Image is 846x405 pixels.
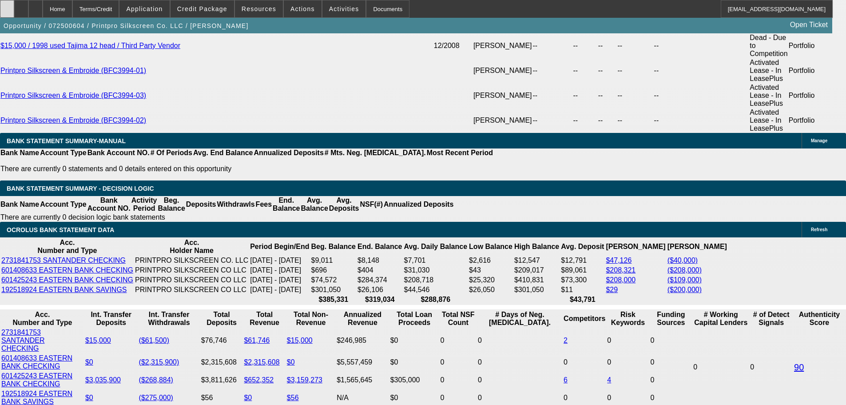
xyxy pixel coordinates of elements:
th: Int. Transfer Deposits [85,310,138,327]
a: 4 [607,376,611,384]
th: Int. Transfer Withdrawals [139,310,200,327]
div: $1,565,645 [337,376,389,384]
th: Competitors [563,310,606,327]
a: 601425243 EASTERN BANK CHECKING [1,276,133,284]
th: Low Balance [469,238,513,255]
td: -- [598,108,617,133]
td: -- [598,58,617,83]
td: -- [572,33,597,58]
td: $410,831 [514,276,560,285]
th: Most Recent Period [426,148,493,157]
td: PRINTPRO SILKSCREEN CO LLC [135,266,249,275]
td: 0 [650,354,692,371]
th: Annualized Revenue [336,310,389,327]
th: # Of Periods [150,148,193,157]
span: OCROLUS BANK STATEMENT DATA [7,226,114,233]
span: 0 [693,363,697,371]
th: # Days of Neg. [MEDICAL_DATA]. [477,310,562,327]
td: 0 [650,328,692,353]
td: $2,315,608 [201,354,243,371]
span: Bank Statement Summary - Decision Logic [7,185,154,192]
th: # of Detect Signals [750,310,793,327]
th: # Mts. Neg. [MEDICAL_DATA]. [324,148,426,157]
td: [DATE] - [DATE] [250,276,310,285]
td: $25,320 [469,276,513,285]
th: Account Type [40,148,87,157]
a: $61,746 [244,337,270,344]
th: NSF(#) [359,196,383,213]
a: $29 [606,286,618,293]
button: Credit Package [171,0,234,17]
a: $47,126 [606,257,632,264]
a: $3,159,273 [287,376,322,384]
th: $319,034 [357,295,402,304]
th: Acc. Number and Type [1,238,134,255]
td: 0 [440,328,477,353]
th: End. Balance [272,196,300,213]
th: End. Balance [357,238,402,255]
a: ($200,000) [667,286,702,293]
td: $12,547 [514,256,560,265]
th: Bank Account NO. [87,196,131,213]
td: $8,148 [357,256,402,265]
td: 0 [477,328,562,353]
span: Refresh [811,227,827,232]
span: Actions [290,5,315,12]
th: Acc. Holder Name [135,238,249,255]
td: -- [572,58,597,83]
td: $0 [390,354,439,371]
td: [PERSON_NAME] [473,33,532,58]
td: $76,746 [201,328,243,353]
td: -- [654,83,690,108]
a: $0 [287,358,295,366]
a: Open Ticket [786,17,831,32]
th: [PERSON_NAME] [667,238,727,255]
th: Bank Account NO. [87,148,150,157]
a: $15,000 [85,337,111,344]
td: -- [532,33,573,58]
td: $696 [311,266,356,275]
td: $404 [357,266,402,275]
span: Credit Package [177,5,227,12]
td: Activated Lease - In LeasePlus [749,58,788,83]
a: $0 [244,394,252,401]
a: ($268,884) [139,376,173,384]
a: 601408633 EASTERN BANK CHECKING [1,354,72,370]
td: $43 [469,266,513,275]
span: Application [126,5,163,12]
th: Beg. Balance [157,196,185,213]
button: Activities [322,0,366,17]
th: Funding Sources [650,310,692,327]
th: Acc. Number and Type [1,310,84,327]
td: 0 [440,354,477,371]
th: Risk Keywords [607,310,649,327]
a: Printpro Silkscreen & Embroide (BFC3994-02) [0,116,146,124]
span: Activities [329,5,359,12]
a: 601408633 EASTERN BANK CHECKING [1,266,133,274]
a: ($208,000) [667,266,702,274]
td: $9,011 [311,256,356,265]
td: $209,017 [514,266,560,275]
th: Activity Period [131,196,158,213]
td: PRINTPRO SILKSCREEN CO LLC [135,276,249,285]
td: $73,300 [560,276,604,285]
td: $26,106 [357,285,402,294]
span: Manage [811,138,827,143]
td: -- [532,58,573,83]
th: Total Loan Proceeds [390,310,439,327]
td: [PERSON_NAME] [473,108,532,133]
td: $0 [390,328,439,353]
td: Activated Lease - In LeasePlus [749,83,788,108]
td: $301,050 [311,285,356,294]
a: ($61,500) [139,337,170,344]
a: $0 [85,394,93,401]
td: $284,374 [357,276,402,285]
td: -- [532,108,573,133]
a: 6 [564,376,568,384]
td: -- [598,83,617,108]
td: [DATE] - [DATE] [250,256,310,265]
td: -- [572,83,597,108]
td: 0 [563,354,606,371]
td: $11 [560,285,604,294]
a: $3,035,900 [85,376,121,384]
